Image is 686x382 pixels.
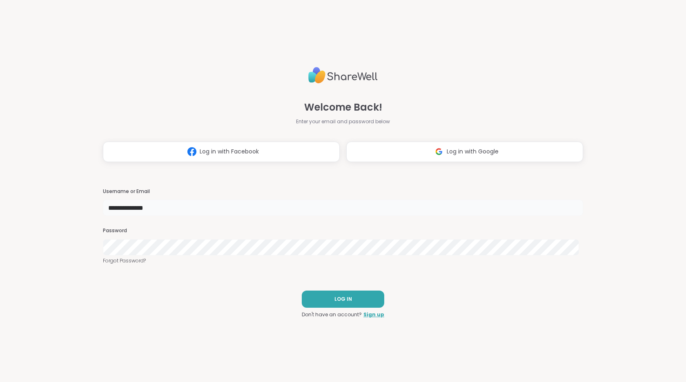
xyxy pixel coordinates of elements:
[346,142,583,162] button: Log in with Google
[363,311,384,318] a: Sign up
[308,64,378,87] img: ShareWell Logo
[304,100,382,115] span: Welcome Back!
[103,227,583,234] h3: Password
[184,144,200,159] img: ShareWell Logomark
[431,144,447,159] img: ShareWell Logomark
[103,257,583,264] a: Forgot Password?
[200,147,259,156] span: Log in with Facebook
[302,291,384,308] button: LOG IN
[103,188,583,195] h3: Username or Email
[447,147,499,156] span: Log in with Google
[302,311,362,318] span: Don't have an account?
[103,142,340,162] button: Log in with Facebook
[334,295,352,303] span: LOG IN
[296,118,390,125] span: Enter your email and password below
